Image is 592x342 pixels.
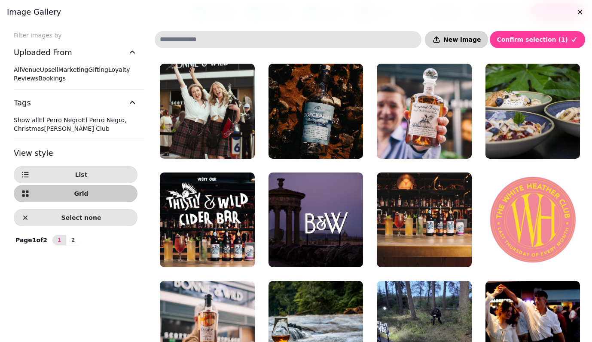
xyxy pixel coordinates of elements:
span: El Perro Negro [39,117,82,123]
button: 2 [66,235,80,245]
img: Thistly Cross Sq.png [160,173,255,268]
h3: View style [14,147,137,159]
img: DSC_7170.png [269,173,363,268]
label: Filter images by [7,31,144,40]
button: List [14,166,137,183]
span: List [32,172,130,178]
img: Fragrant Drops Whisky Tasting.jpg [377,64,472,159]
h3: Image gallery [7,7,585,17]
img: dorchadas.jpg [269,64,363,159]
div: Uploaded From [14,65,137,89]
span: Show all [14,117,39,123]
button: Confirm selection (1) [490,31,585,48]
img: Three Bowls Bowl Out.jpg [485,64,580,159]
span: New image [443,37,481,43]
span: [PERSON_NAME] Club [44,125,110,132]
nav: Pagination [52,235,80,245]
span: Marketing [58,66,88,73]
span: Grid [32,191,130,197]
button: Grid [14,185,137,202]
img: DSC09034crop.jpg [377,173,472,268]
span: Reviews [14,75,38,82]
span: Confirm selection ( 1 ) [497,37,568,43]
span: Gifting [88,66,108,73]
p: Page 1 of 2 [12,236,51,244]
button: Uploaded From [14,40,137,65]
div: Tags [14,116,137,140]
span: Upsell [40,66,58,73]
img: white heather club logo yellow on pink.png [485,173,580,268]
span: Venue [21,66,40,73]
img: Rollin Drones.jpg [160,64,255,159]
span: Bookings [38,75,66,82]
span: 2 [70,237,76,243]
button: 1 [52,235,66,245]
button: Select none [14,209,137,226]
button: New image [425,31,488,48]
span: Loyalty [108,66,130,73]
span: All [14,66,21,73]
button: Tags [14,90,137,116]
span: 1 [56,237,63,243]
span: Select none [32,215,130,221]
